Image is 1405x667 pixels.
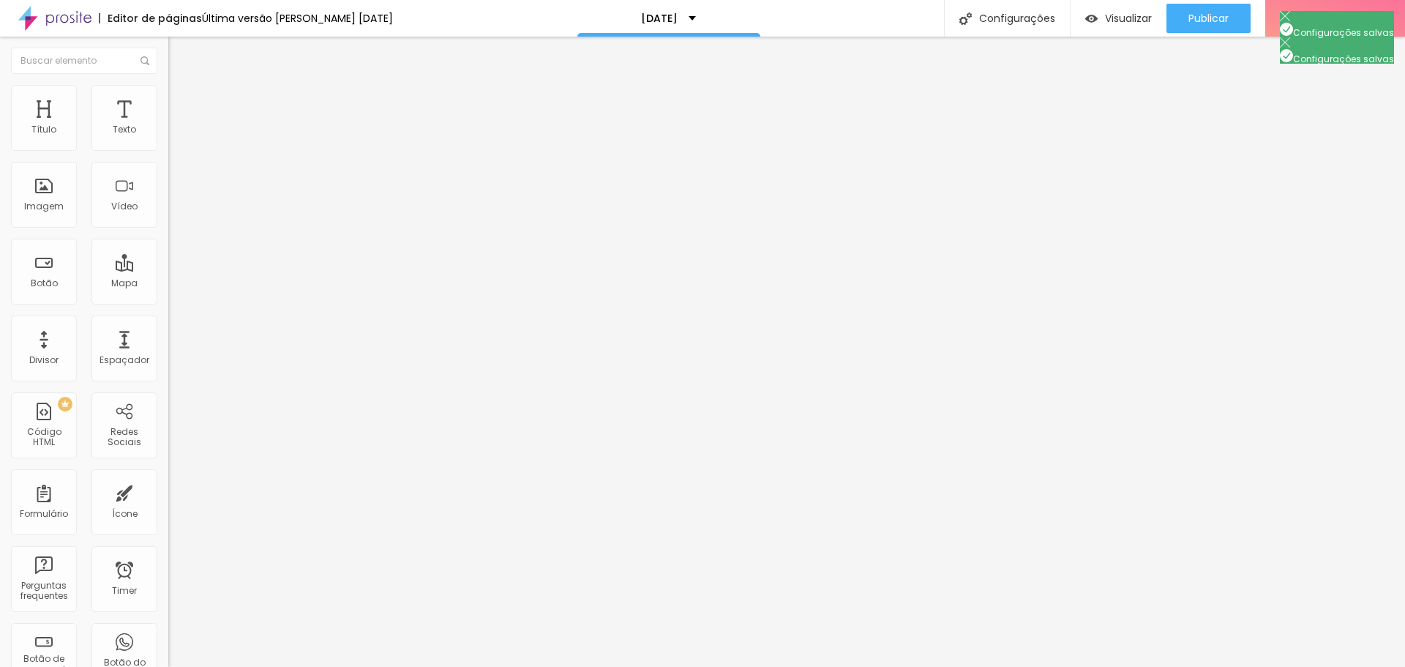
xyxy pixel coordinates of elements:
div: Botão [31,278,58,288]
span: Configurações salvas [1280,53,1394,65]
div: Espaçador [100,355,149,365]
img: Icone [959,12,972,25]
div: Vídeo [111,201,138,212]
input: Buscar elemento [11,48,157,74]
div: Formulário [20,509,68,519]
img: view-1.svg [1085,12,1098,25]
img: Icone [140,56,149,65]
img: Icone [1280,23,1293,36]
img: Icone [1280,11,1290,21]
div: Título [31,124,56,135]
div: Ícone [112,509,138,519]
span: Publicar [1188,12,1229,24]
div: Texto [113,124,136,135]
div: Divisor [29,355,59,365]
img: Icone [1280,37,1290,48]
div: Perguntas frequentes [15,581,72,602]
div: Imagem [24,201,64,212]
span: Configurações salvas [1280,26,1394,39]
div: Redes Sociais [95,427,153,448]
span: Visualizar [1105,12,1152,24]
div: Editor de páginas [99,13,202,23]
iframe: Editor [168,37,1405,667]
div: Mapa [111,278,138,288]
img: Icone [1280,49,1293,62]
p: [DATE] [641,13,678,23]
button: Visualizar [1071,4,1166,33]
div: Código HTML [15,427,72,448]
div: Última versão [PERSON_NAME] [DATE] [202,13,393,23]
button: Publicar [1166,4,1251,33]
div: Timer [112,586,137,596]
